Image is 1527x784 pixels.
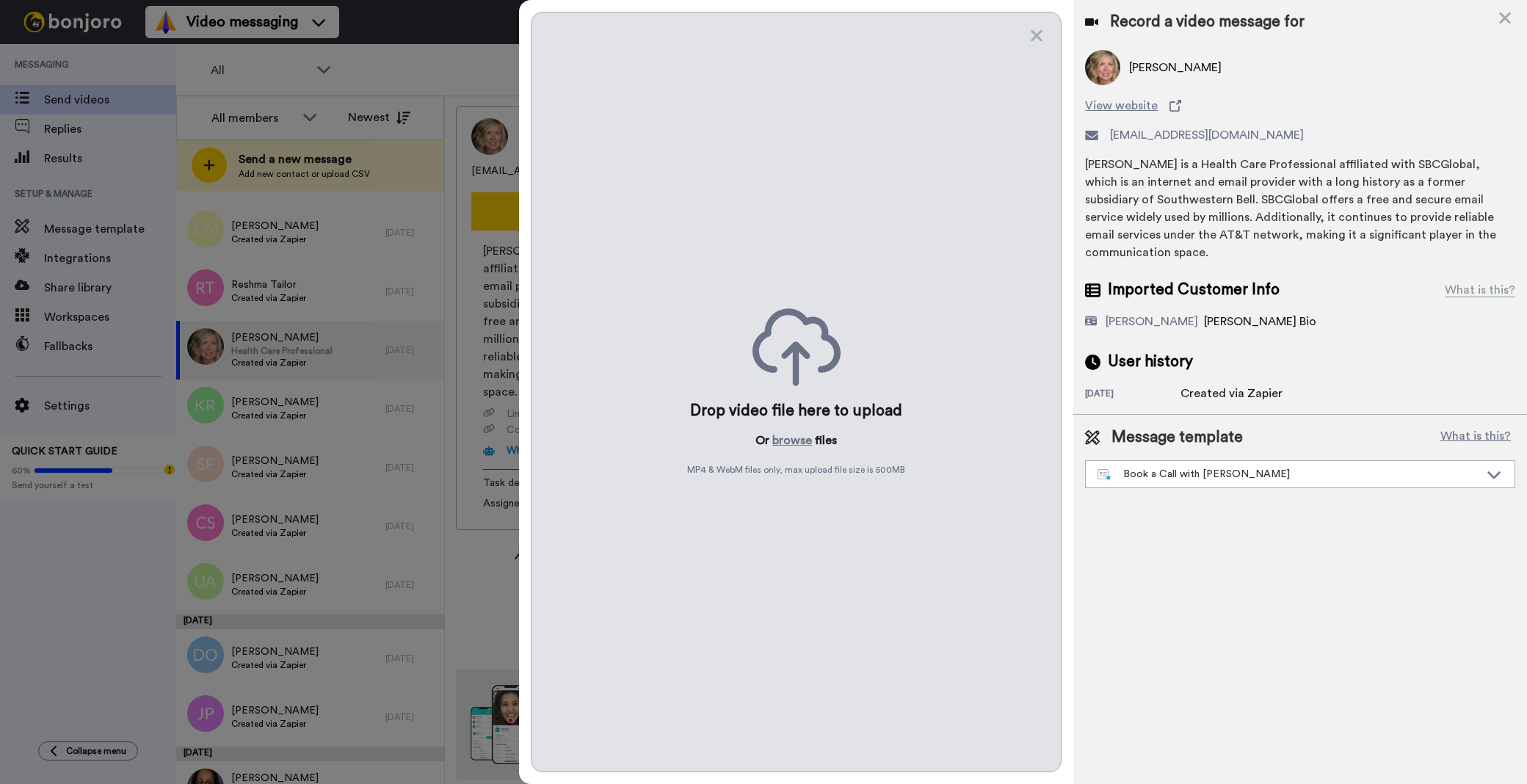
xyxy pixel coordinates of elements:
[1445,281,1515,299] div: What is this?
[1108,351,1193,373] span: User history
[33,44,57,68] img: Profile image for Grant
[1085,97,1158,115] span: View website
[1436,427,1515,449] button: What is this?
[1085,156,1515,261] div: [PERSON_NAME] is a Health Care Professional affiliated with SBCGlobal, which is an internet and e...
[64,57,253,70] p: Message from Grant, sent 6w ago
[1098,469,1111,481] img: nextgen-template.svg
[687,464,905,476] span: MP4 & WebM files only, max upload file size is 500 MB
[755,432,837,449] p: Or files
[1204,316,1316,327] span: [PERSON_NAME] Bio
[1098,467,1479,482] div: Book a Call with [PERSON_NAME]
[772,432,812,449] button: browse
[64,42,253,57] p: Thanks for being with us for 4 months - it's flown by! How can we make the next 4 months even bet...
[1085,97,1515,115] a: View website
[1110,126,1304,144] span: [EMAIL_ADDRESS][DOMAIN_NAME]
[1111,427,1243,449] span: Message template
[690,401,902,421] div: Drop video file here to upload
[1106,313,1198,330] div: [PERSON_NAME]
[1108,279,1280,301] span: Imported Customer Info
[1180,385,1283,402] div: Created via Zapier
[1085,388,1180,402] div: [DATE]
[22,31,272,79] div: message notification from Grant, 6w ago. Thanks for being with us for 4 months - it's flown by! H...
